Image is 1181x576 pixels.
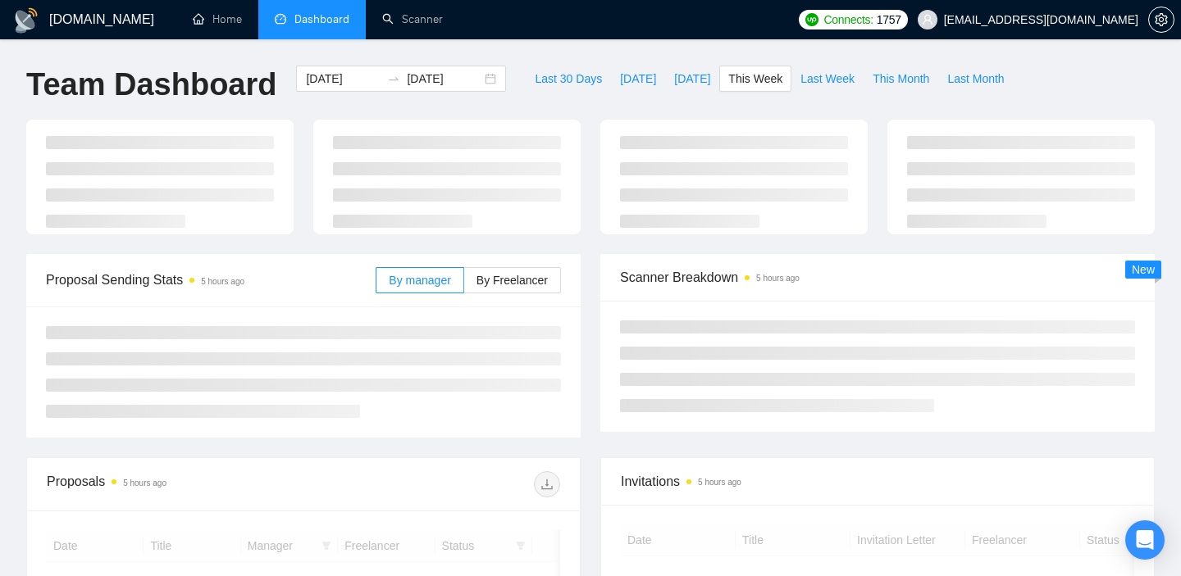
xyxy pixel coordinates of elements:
[1132,263,1155,276] span: New
[1125,520,1165,560] div: Open Intercom Messenger
[123,478,166,488] time: 5 hours ago
[800,70,855,88] span: Last Week
[47,471,303,497] div: Proposals
[823,11,873,29] span: Connects:
[719,66,791,92] button: This Week
[26,66,276,104] h1: Team Dashboard
[877,11,901,29] span: 1757
[1149,13,1174,26] span: setting
[294,12,349,26] span: Dashboard
[873,70,929,88] span: This Month
[275,13,286,25] span: dashboard
[526,66,611,92] button: Last 30 Days
[698,478,741,487] time: 5 hours ago
[477,274,548,287] span: By Freelancer
[387,72,400,85] span: swap-right
[756,274,800,283] time: 5 hours ago
[805,13,818,26] img: upwork-logo.png
[535,70,602,88] span: Last 30 Days
[611,66,665,92] button: [DATE]
[46,270,376,290] span: Proposal Sending Stats
[193,12,242,26] a: homeHome
[13,7,39,34] img: logo
[382,12,443,26] a: searchScanner
[387,72,400,85] span: to
[620,70,656,88] span: [DATE]
[407,70,481,88] input: End date
[938,66,1013,92] button: Last Month
[389,274,450,287] span: By manager
[1148,7,1174,33] button: setting
[620,267,1135,288] span: Scanner Breakdown
[674,70,710,88] span: [DATE]
[621,471,1134,492] span: Invitations
[922,14,933,25] span: user
[947,70,1004,88] span: Last Month
[1148,13,1174,26] a: setting
[665,66,719,92] button: [DATE]
[791,66,864,92] button: Last Week
[306,70,381,88] input: Start date
[864,66,938,92] button: This Month
[201,277,244,286] time: 5 hours ago
[728,70,782,88] span: This Week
